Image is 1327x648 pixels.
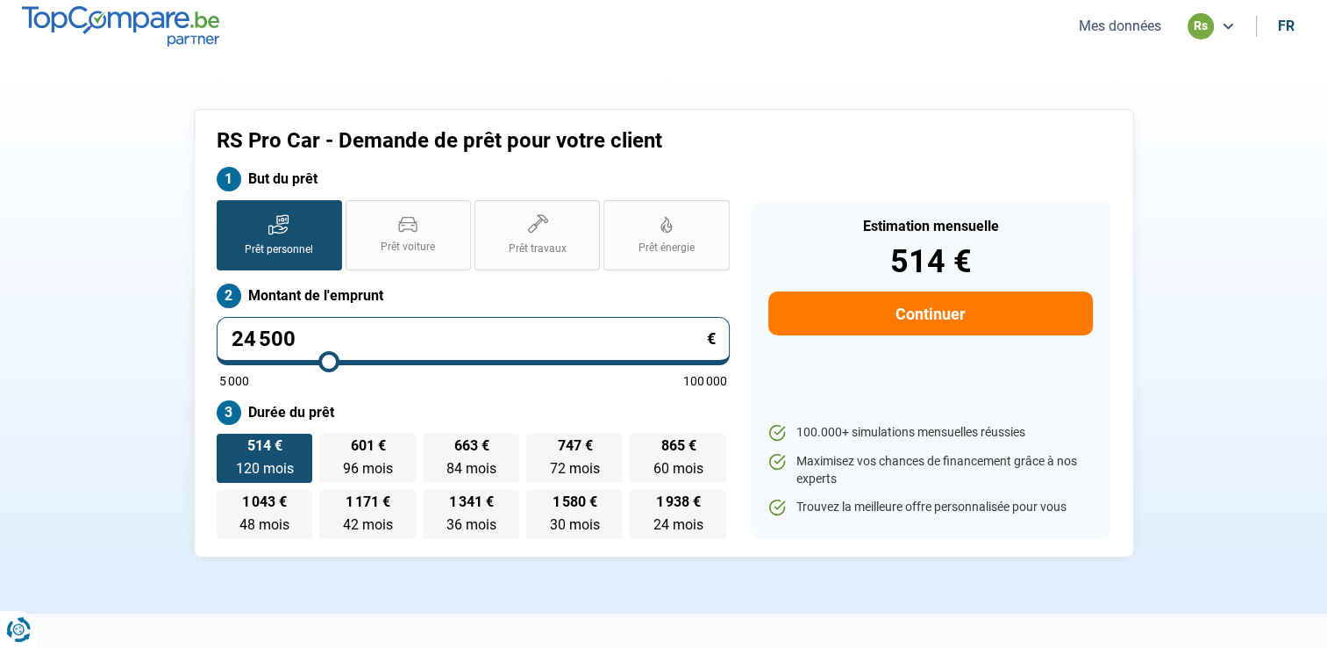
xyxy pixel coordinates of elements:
[557,439,592,453] span: 747 €
[768,292,1092,335] button: Continuer
[768,499,1092,516] li: Trouvez la meilleure offre personnalisée pour vous
[660,439,696,453] span: 865 €
[707,331,716,347] span: €
[350,439,385,453] span: 601 €
[653,460,703,477] span: 60 mois
[653,516,703,533] span: 24 mois
[343,460,393,477] span: 96 mois
[242,495,287,509] span: 1 043 €
[553,495,597,509] span: 1 580 €
[22,6,219,46] img: TopCompare.be
[346,495,390,509] span: 1 171 €
[453,439,489,453] span: 663 €
[1188,13,1214,40] div: rs
[217,128,882,154] h1: RS Pro Car - Demande de prêt pour votre client
[219,375,249,387] span: 5 000
[1278,18,1295,34] div: fr
[768,246,1092,277] div: 514 €
[381,240,435,255] span: Prêt voiture
[235,460,293,477] span: 120 mois
[550,460,600,477] span: 72 mois
[639,241,695,256] span: Prêt énergie
[217,400,730,425] label: Durée du prêt
[683,375,727,387] span: 100 000
[509,241,567,256] span: Prêt travaux
[217,284,730,308] label: Montant de l'emprunt
[446,516,496,533] span: 36 mois
[343,516,393,533] span: 42 mois
[246,439,282,453] span: 514 €
[768,453,1092,487] li: Maximisez vos chances de financement grâce à nos experts
[768,220,1092,234] div: Estimation mensuelle
[217,167,730,191] label: But du prêt
[446,460,496,477] span: 84 mois
[245,242,313,257] span: Prêt personnel
[550,516,600,533] span: 30 mois
[239,516,289,533] span: 48 mois
[656,495,701,509] span: 1 938 €
[1074,17,1166,35] button: Mes données
[449,495,494,509] span: 1 341 €
[768,424,1092,442] li: 100.000+ simulations mensuelles réussies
